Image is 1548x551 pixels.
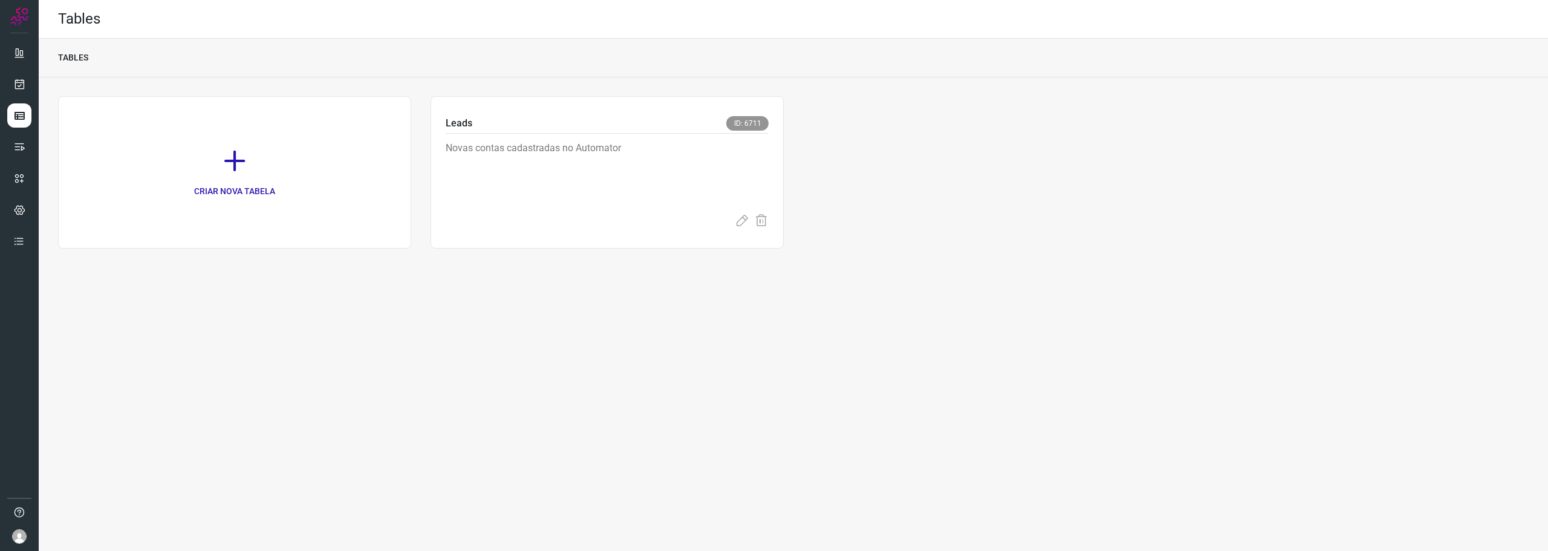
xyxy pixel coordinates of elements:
p: Leads [446,116,472,131]
p: TABLES [58,51,88,64]
a: CRIAR NOVA TABELA [58,96,411,249]
p: Novas contas cadastradas no Automator [446,141,627,201]
h2: Tables [58,10,100,28]
p: CRIAR NOVA TABELA [194,185,275,198]
img: avatar-user-boy.jpg [12,529,27,544]
span: ID: 6711 [726,116,769,131]
img: Logo [10,7,28,25]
